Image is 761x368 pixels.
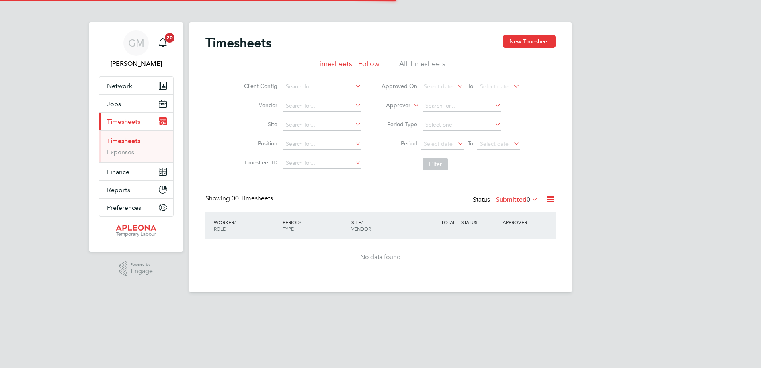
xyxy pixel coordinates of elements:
[107,204,141,211] span: Preferences
[119,261,153,276] a: Powered byEngage
[107,168,129,176] span: Finance
[283,100,361,112] input: Search for...
[375,102,410,110] label: Approver
[99,181,173,198] button: Reports
[242,121,277,128] label: Site
[281,215,349,236] div: PERIOD
[242,159,277,166] label: Timesheet ID
[503,35,556,48] button: New Timesheet
[283,225,294,232] span: TYPE
[361,219,363,225] span: /
[99,199,173,216] button: Preferences
[480,83,509,90] span: Select date
[214,225,226,232] span: ROLE
[99,113,173,130] button: Timesheets
[465,81,476,91] span: To
[165,33,174,43] span: 20
[399,59,445,73] li: All Timesheets
[283,139,361,150] input: Search for...
[232,194,273,202] span: 00 Timesheets
[107,100,121,108] span: Jobs
[116,225,156,237] img: apleona-logo-retina.png
[212,215,281,236] div: WORKER
[349,215,418,236] div: SITE
[107,82,132,90] span: Network
[424,83,453,90] span: Select date
[128,38,144,48] span: GM
[205,194,275,203] div: Showing
[99,30,174,69] a: GM[PERSON_NAME]
[501,215,542,229] div: APPROVER
[496,196,538,204] label: Submitted
[480,140,509,147] span: Select date
[423,100,501,112] input: Search for...
[107,148,134,156] a: Expenses
[205,35,271,51] h2: Timesheets
[351,225,371,232] span: VENDOR
[89,22,183,252] nav: Main navigation
[131,268,153,275] span: Engage
[99,77,173,94] button: Network
[234,219,236,225] span: /
[316,59,379,73] li: Timesheets I Follow
[424,140,453,147] span: Select date
[381,82,417,90] label: Approved On
[107,186,130,194] span: Reports
[99,163,173,180] button: Finance
[527,196,530,204] span: 0
[155,30,171,56] a: 20
[283,81,361,92] input: Search for...
[242,82,277,90] label: Client Config
[99,225,174,237] a: Go to home page
[423,119,501,131] input: Select one
[473,194,540,206] div: Status
[381,140,417,147] label: Period
[283,158,361,169] input: Search for...
[423,158,448,170] button: Filter
[213,253,548,262] div: No data found
[99,130,173,162] div: Timesheets
[283,119,361,131] input: Search for...
[107,118,140,125] span: Timesheets
[99,59,174,69] span: Gemma McBride
[465,138,476,149] span: To
[107,137,140,145] a: Timesheets
[131,261,153,268] span: Powered by
[441,219,455,225] span: TOTAL
[300,219,301,225] span: /
[381,121,417,128] label: Period Type
[459,215,501,229] div: STATUS
[242,102,277,109] label: Vendor
[242,140,277,147] label: Position
[99,95,173,112] button: Jobs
